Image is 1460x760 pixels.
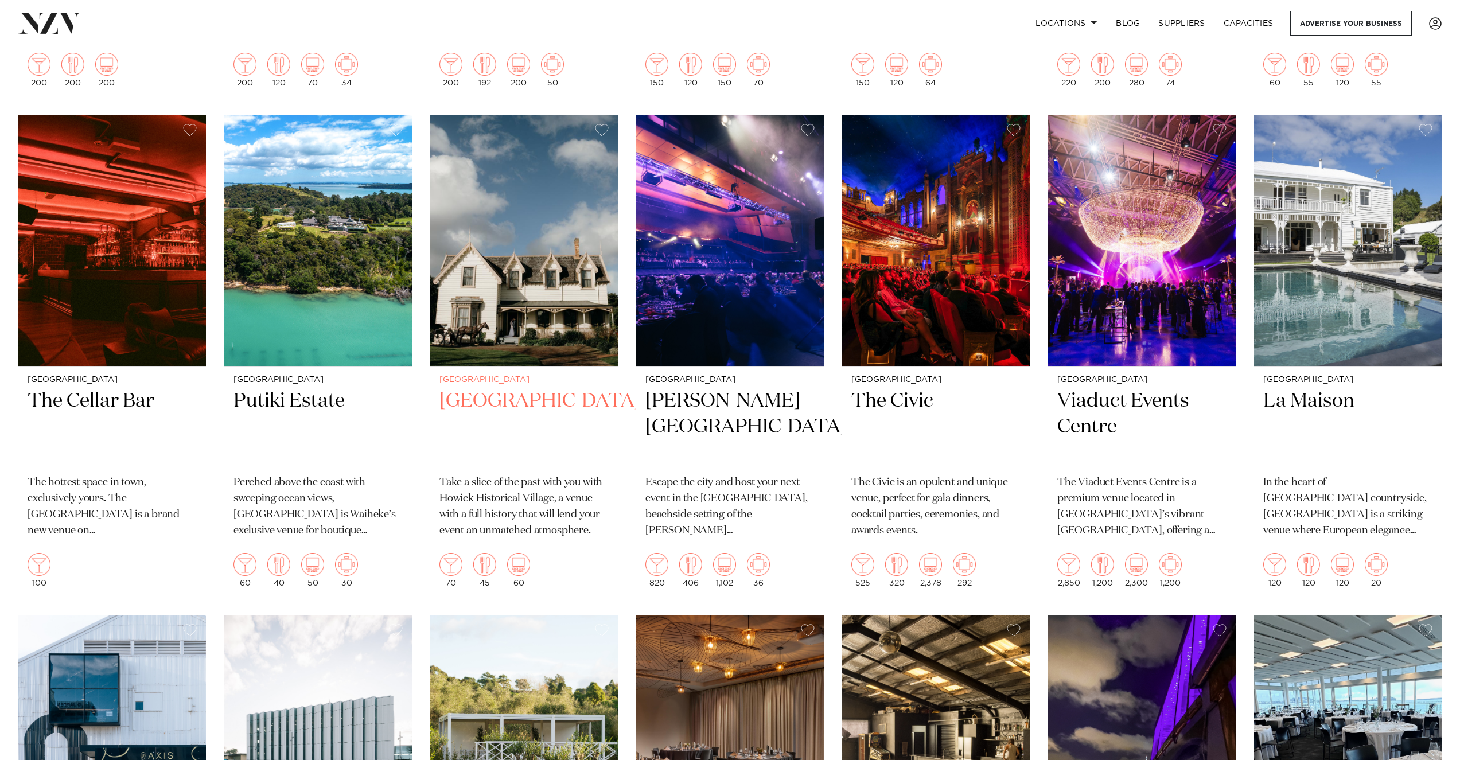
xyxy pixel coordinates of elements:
[1125,53,1148,76] img: theatre.png
[919,553,942,587] div: 2,378
[679,53,702,87] div: 120
[1048,115,1236,597] a: [GEOGRAPHIC_DATA] Viaduct Events Centre The Viaduct Events Centre is a premium venue located in [...
[95,53,118,87] div: 200
[713,53,736,76] img: theatre.png
[1263,376,1432,384] small: [GEOGRAPHIC_DATA]
[28,553,50,587] div: 100
[953,553,976,576] img: meeting.png
[851,53,874,87] div: 150
[1091,553,1114,576] img: dining.png
[747,553,770,587] div: 36
[645,553,668,587] div: 820
[1263,388,1432,466] h2: La Maison
[1254,115,1442,597] a: [GEOGRAPHIC_DATA] La Maison In the heart of [GEOGRAPHIC_DATA] countryside, [GEOGRAPHIC_DATA] is a...
[919,53,942,76] img: meeting.png
[1057,53,1080,76] img: cocktail.png
[18,115,206,597] a: [GEOGRAPHIC_DATA] The Cellar Bar The hottest space in town, exclusively yours. The [GEOGRAPHIC_DA...
[267,553,290,576] img: dining.png
[507,53,530,87] div: 200
[233,53,256,76] img: cocktail.png
[1331,53,1354,87] div: 120
[645,376,815,384] small: [GEOGRAPHIC_DATA]
[1214,11,1283,36] a: Capacities
[439,53,462,76] img: cocktail.png
[233,53,256,87] div: 200
[267,53,290,87] div: 120
[28,553,50,576] img: cocktail.png
[1331,53,1354,76] img: theatre.png
[28,376,197,384] small: [GEOGRAPHIC_DATA]
[233,475,403,539] p: Perched above the coast with sweeping ocean views, [GEOGRAPHIC_DATA] is Waiheke’s exclusive venue...
[233,388,403,466] h2: Putiki Estate
[1057,475,1227,539] p: The Viaduct Events Centre is a premium venue located in [GEOGRAPHIC_DATA]’s vibrant [GEOGRAPHIC_D...
[679,553,702,587] div: 406
[28,388,197,466] h2: The Cellar Bar
[1159,53,1182,76] img: meeting.png
[507,553,530,576] img: theatre.png
[1365,53,1388,76] img: meeting.png
[439,553,462,587] div: 70
[842,115,1030,597] a: [GEOGRAPHIC_DATA] The Civic The Civic is an opulent and unique venue, perfect for gala dinners, c...
[1125,553,1148,587] div: 2,300
[233,553,256,587] div: 60
[713,553,736,576] img: theatre.png
[507,53,530,76] img: theatre.png
[645,53,668,87] div: 150
[473,53,496,76] img: dining.png
[439,388,609,466] h2: [GEOGRAPHIC_DATA]
[1091,553,1114,587] div: 1,200
[473,553,496,587] div: 45
[439,475,609,539] p: Take a slice of the past with you with Howick Historical Village, a venue with a full history tha...
[885,53,908,76] img: theatre.png
[541,53,564,87] div: 50
[885,553,908,587] div: 320
[919,553,942,576] img: theatre.png
[1263,475,1432,539] p: In the heart of [GEOGRAPHIC_DATA] countryside, [GEOGRAPHIC_DATA] is a striking venue where Europe...
[335,53,358,76] img: meeting.png
[1057,553,1080,576] img: cocktail.png
[233,376,403,384] small: [GEOGRAPHIC_DATA]
[61,53,84,76] img: dining.png
[1297,553,1320,576] img: dining.png
[747,553,770,576] img: meeting.png
[1263,53,1286,76] img: cocktail.png
[645,553,668,576] img: cocktail.png
[1297,53,1320,76] img: dining.png
[953,553,976,587] div: 292
[267,53,290,76] img: dining.png
[1149,11,1214,36] a: SUPPLIERS
[1159,553,1182,587] div: 1,200
[439,53,462,87] div: 200
[919,53,942,87] div: 64
[1331,553,1354,576] img: theatre.png
[335,53,358,87] div: 34
[541,53,564,76] img: meeting.png
[851,475,1021,539] p: The Civic is an opulent and unique venue, perfect for gala dinners, cocktail parties, ceremonies,...
[636,115,824,597] a: [GEOGRAPHIC_DATA] [PERSON_NAME][GEOGRAPHIC_DATA] Escape the city and host your next event in the ...
[473,53,496,87] div: 192
[28,53,50,76] img: cocktail.png
[1331,553,1354,587] div: 120
[645,475,815,539] p: Escape the city and host your next event in the [GEOGRAPHIC_DATA], beachside setting of the [PERS...
[473,553,496,576] img: dining.png
[1297,553,1320,587] div: 120
[28,475,197,539] p: The hottest space in town, exclusively yours. The [GEOGRAPHIC_DATA] is a brand new venue on [GEOG...
[224,115,412,597] a: Aerial view of Putiki Estate on Waiheke Island [GEOGRAPHIC_DATA] Putiki Estate Perched above the ...
[439,553,462,576] img: cocktail.png
[851,553,874,587] div: 525
[747,53,770,87] div: 70
[1125,553,1148,576] img: theatre.png
[430,115,618,597] a: [GEOGRAPHIC_DATA] [GEOGRAPHIC_DATA] Take a slice of the past with you with Howick Historical Vill...
[885,553,908,576] img: dining.png
[851,388,1021,466] h2: The Civic
[1125,53,1148,87] div: 280
[747,53,770,76] img: meeting.png
[679,53,702,76] img: dining.png
[713,53,736,87] div: 150
[301,553,324,576] img: theatre.png
[1263,553,1286,587] div: 120
[1159,553,1182,576] img: meeting.png
[18,13,81,33] img: nzv-logo.png
[301,53,324,87] div: 70
[1365,553,1388,576] img: meeting.png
